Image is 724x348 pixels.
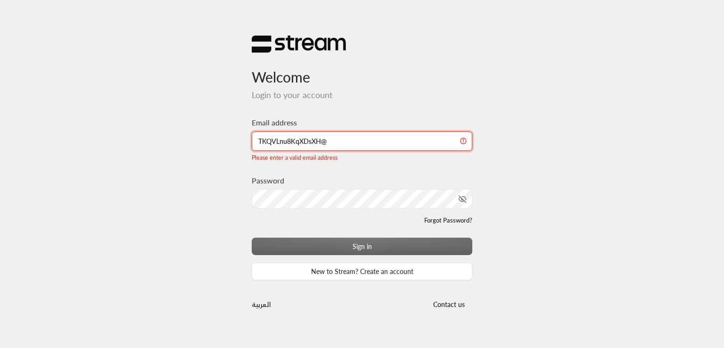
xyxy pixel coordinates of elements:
a: New to Stream? Create an account [252,263,472,280]
h3: Welcome [252,53,472,86]
a: العربية [252,296,271,313]
div: Please enter a valid email address [252,154,472,163]
button: toggle password visibility [454,191,470,207]
a: Contact us [425,300,472,308]
input: Type your email here [252,132,472,151]
h5: Login to your account [252,90,472,100]
label: Password [252,175,284,186]
label: Email address [252,117,297,128]
a: Forgot Password? [424,216,472,225]
img: Stream Logo [252,35,346,53]
button: Contact us [425,296,472,313]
